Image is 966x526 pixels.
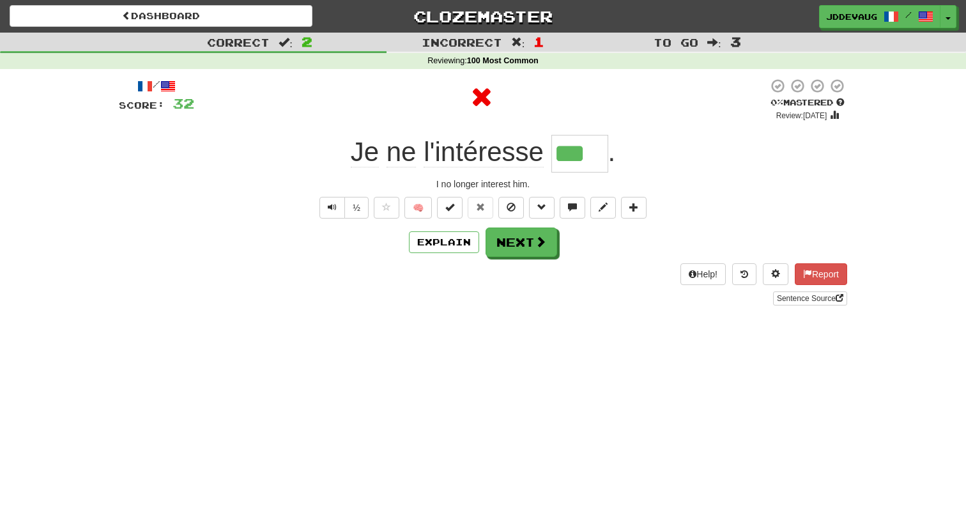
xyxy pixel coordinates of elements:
button: Reset to 0% Mastered (alt+r) [468,197,493,219]
button: Grammar (alt+g) [529,197,555,219]
strong: 100 Most Common [467,56,539,65]
button: Round history (alt+y) [732,263,756,285]
a: jddevaug / [819,5,940,28]
button: Discuss sentence (alt+u) [560,197,585,219]
span: . [608,137,616,167]
div: / [119,78,194,94]
button: ½ [344,197,369,219]
button: Edit sentence (alt+d) [590,197,616,219]
button: Favorite sentence (alt+f) [374,197,399,219]
span: jddevaug [826,11,877,22]
span: / [905,10,912,19]
span: ne [387,137,417,167]
button: Add to collection (alt+a) [621,197,647,219]
span: Incorrect [422,36,502,49]
button: Report [795,263,847,285]
span: 1 [533,34,544,49]
span: : [511,37,525,48]
a: Sentence Source [773,291,847,306]
span: Je [351,137,379,167]
button: Set this sentence to 100% Mastered (alt+m) [437,197,463,219]
span: Correct [207,36,270,49]
span: Score: [119,100,165,111]
span: To go [654,36,698,49]
span: 3 [730,34,741,49]
button: Ignore sentence (alt+i) [498,197,524,219]
button: Next [486,228,557,257]
span: 2 [302,34,312,49]
a: Dashboard [10,5,312,27]
button: Explain [409,231,479,253]
span: 32 [172,95,194,111]
a: Clozemaster [332,5,634,27]
div: I no longer interest him. [119,178,847,190]
div: Mastered [768,97,847,109]
div: Text-to-speech controls [317,197,369,219]
button: Help! [680,263,726,285]
button: 🧠 [404,197,432,219]
span: : [279,37,293,48]
small: Review: [DATE] [776,111,827,120]
span: 0 % [770,97,783,107]
span: l'intéresse [424,137,544,167]
span: : [707,37,721,48]
button: Play sentence audio (ctl+space) [319,197,345,219]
